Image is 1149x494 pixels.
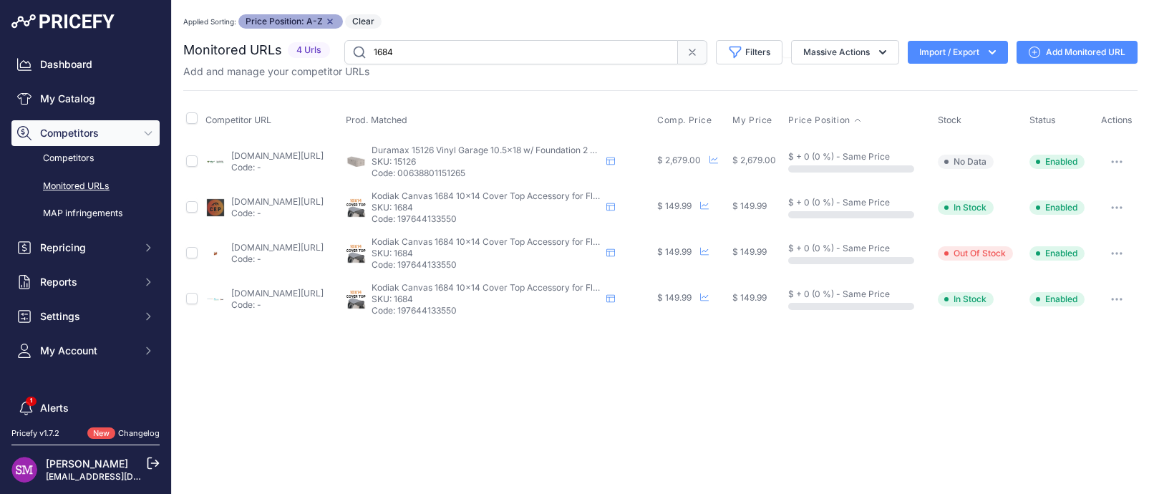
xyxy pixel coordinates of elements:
span: Price Position: A-Z [238,14,343,29]
button: Massive Actions [791,40,899,64]
span: $ + 0 (0 %) - Same Price [788,289,890,299]
button: Repricing [11,235,160,261]
span: In Stock [938,200,994,215]
button: Filters [716,40,782,64]
p: Add and manage your competitor URLs [183,64,369,79]
span: $ 149.99 [732,292,767,303]
span: Enabled [1029,246,1085,261]
button: Price Position [788,115,861,126]
button: Clear [345,14,382,29]
span: $ 2,679.00 [732,155,776,165]
span: $ + 0 (0 %) - Same Price [788,151,890,162]
span: Comp. Price [657,115,712,126]
span: $ 149.99 [657,200,692,211]
p: SKU: 15126 [372,156,601,168]
p: Code: 00638801151265 [372,168,601,179]
button: Reports [11,269,160,295]
span: $ 149.99 [732,246,767,257]
a: My Catalog [11,86,160,112]
button: Import / Export [908,41,1008,64]
span: Kodiak Canvas 1684 10x14 Cover Top Accessory for Flex Bow Tents [372,282,647,293]
span: Competitor URL [205,115,271,125]
span: No Data [938,155,994,169]
span: My Account [40,344,134,358]
span: Actions [1101,115,1133,125]
a: Monitored URLs [11,174,160,199]
span: Repricing [40,241,134,255]
span: $ 149.99 [732,200,767,211]
button: Competitors [11,120,160,146]
button: Comp. Price [657,115,715,126]
span: Price Position [788,115,850,126]
span: Kodiak Canvas 1684 10x14 Cover Top Accessory for Flex Bow Tents [372,236,647,247]
span: New [87,427,115,440]
span: Stock [938,115,961,125]
p: Code: 197644133550 [372,259,601,271]
span: Status [1029,115,1056,125]
a: [DOMAIN_NAME][URL] [231,288,324,299]
span: Settings [40,309,134,324]
p: SKU: 1684 [372,248,601,259]
span: $ 149.99 [657,246,692,257]
span: My Price [732,115,772,126]
h2: Monitored URLs [183,40,282,60]
span: In Stock [938,292,994,306]
a: [DOMAIN_NAME][URL] [231,150,324,161]
a: Dashboard [11,52,160,77]
a: Changelog [118,428,160,438]
a: [PERSON_NAME] [46,457,128,470]
a: MAP infringements [11,201,160,226]
span: Enabled [1029,200,1085,215]
a: Competitors [11,146,160,171]
button: My Account [11,338,160,364]
p: Code: - [231,162,324,173]
div: Pricefy v1.7.2 [11,427,59,440]
p: Code: 197644133550 [372,305,601,316]
small: Applied Sorting: [183,17,236,26]
span: Competitors [40,126,134,140]
span: 4 Urls [288,42,330,59]
p: Code: 197644133550 [372,213,601,225]
a: Alerts [11,395,160,421]
span: Reports [40,275,134,289]
span: $ + 0 (0 %) - Same Price [788,243,890,253]
img: Pricefy Logo [11,14,115,29]
span: $ + 0 (0 %) - Same Price [788,197,890,208]
button: Settings [11,304,160,329]
button: My Price [732,115,775,126]
span: Out Of Stock [938,246,1013,261]
input: Search [344,40,678,64]
span: $ 2,679.00 [657,155,701,165]
p: SKU: 1684 [372,202,601,213]
span: Kodiak Canvas 1684 10x14 Cover Top Accessory for Flex Bow Tents [372,190,647,201]
span: Duramax 15126 Vinyl Garage 10.5x18 w/ Foundation 2 Windows [372,145,627,155]
a: [DOMAIN_NAME][URL] [231,242,324,253]
p: Code: - [231,208,324,219]
a: [DOMAIN_NAME][URL] [231,196,324,207]
span: $ 149.99 [657,292,692,303]
a: Add Monitored URL [1017,41,1138,64]
p: Code: - [231,299,324,311]
a: [EMAIL_ADDRESS][DOMAIN_NAME] [46,471,195,482]
span: Enabled [1029,155,1085,169]
p: SKU: 1684 [372,294,601,305]
span: Enabled [1029,292,1085,306]
nav: Sidebar [11,52,160,475]
p: Code: - [231,253,324,265]
span: Prod. Matched [346,115,407,125]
